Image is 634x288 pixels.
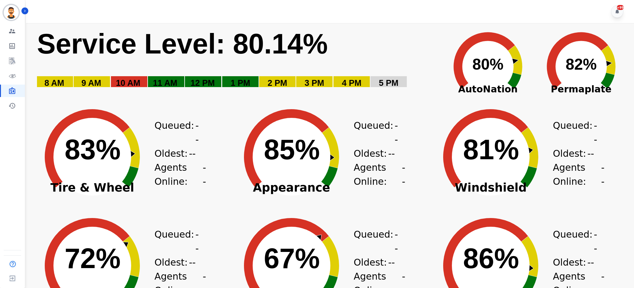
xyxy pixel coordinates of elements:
[30,185,154,191] span: Tire & Wheel
[36,27,438,97] svg: Service Level: 0%
[587,146,594,160] span: --
[153,78,177,88] text: 11 AM
[268,78,287,88] text: 2 PM
[553,146,600,160] div: Oldest:
[154,146,201,160] div: Oldest:
[65,243,121,274] text: 72%
[617,5,624,10] div: +99
[601,160,606,188] span: --
[203,160,207,188] span: --
[65,134,121,165] text: 83%
[116,78,140,88] text: 10 AM
[154,227,201,255] div: Queued:
[229,185,354,191] span: Appearance
[566,56,597,73] text: 82%
[231,78,250,88] text: 1 PM
[594,227,600,255] span: --
[4,5,19,20] img: Bordered avatar
[189,146,196,160] span: --
[37,28,328,59] text: Service Level: 80.14%
[463,134,519,165] text: 81%
[81,78,101,88] text: 9 AM
[154,118,201,146] div: Queued:
[395,227,400,255] span: --
[195,118,201,146] span: --
[354,160,407,188] div: Agents Online:
[388,255,395,269] span: --
[264,243,320,274] text: 67%
[395,118,400,146] span: --
[388,146,395,160] span: --
[354,255,400,269] div: Oldest:
[191,78,215,88] text: 12 PM
[472,56,503,73] text: 80%
[553,160,606,188] div: Agents Online:
[553,255,600,269] div: Oldest:
[553,227,600,255] div: Queued:
[354,118,400,146] div: Queued:
[587,255,594,269] span: --
[354,227,400,255] div: Queued:
[535,82,628,96] span: Permaplate
[379,78,398,88] text: 5 PM
[189,255,196,269] span: --
[305,78,324,88] text: 3 PM
[44,78,64,88] text: 8 AM
[195,227,201,255] span: --
[441,82,535,96] span: AutoNation
[354,146,400,160] div: Oldest:
[553,118,600,146] div: Queued:
[342,78,361,88] text: 4 PM
[594,118,600,146] span: --
[402,160,407,188] span: --
[154,160,207,188] div: Agents Online:
[429,185,553,191] span: Windshield
[463,243,519,274] text: 86%
[154,255,201,269] div: Oldest:
[264,134,320,165] text: 85%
